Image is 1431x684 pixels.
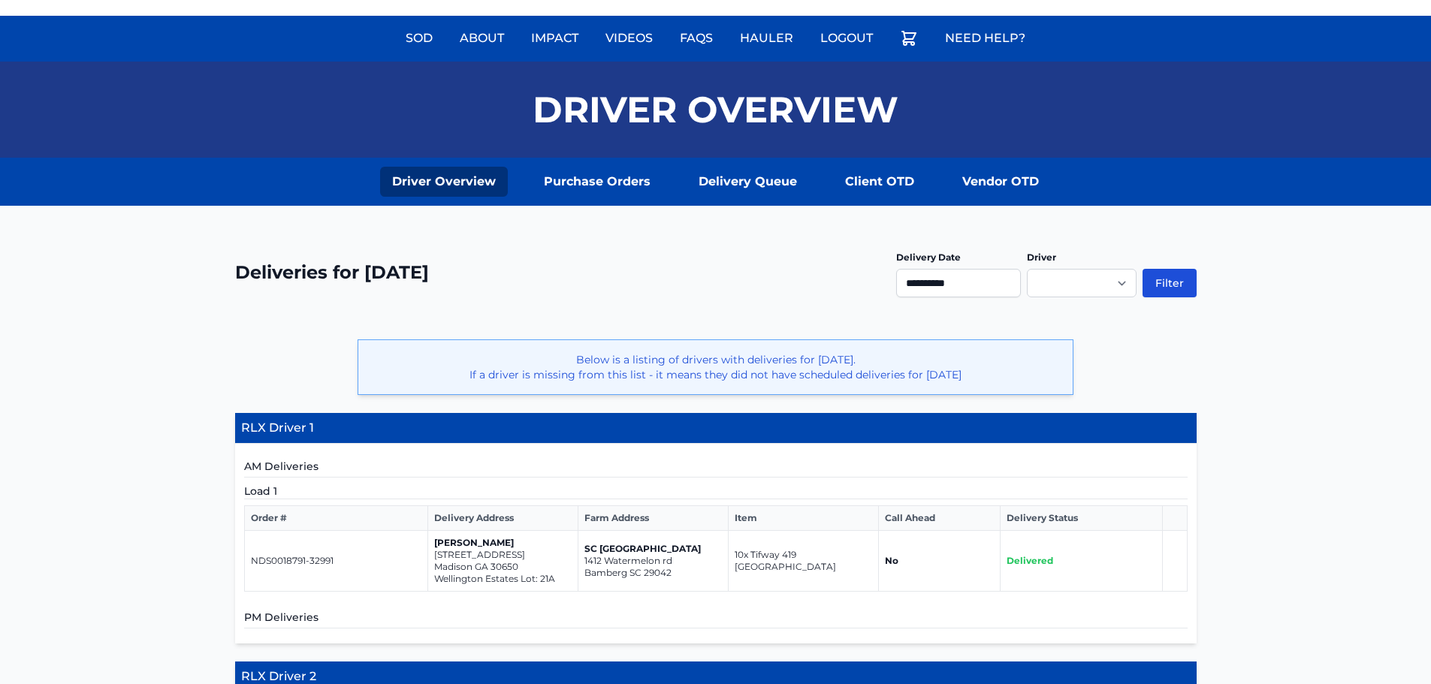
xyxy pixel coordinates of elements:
th: Order # [244,506,428,531]
th: Call Ahead [879,506,1001,531]
a: Impact [522,20,587,56]
h5: PM Deliveries [244,610,1188,628]
p: 1412 Watermelon rd [584,555,722,567]
p: NDS0018791-32991 [251,555,422,567]
th: Delivery Address [428,506,578,531]
strong: No [885,555,898,566]
p: [PERSON_NAME] [434,537,572,549]
a: Vendor OTD [950,167,1051,197]
a: About [451,20,513,56]
a: Logout [811,20,882,56]
a: Need Help? [936,20,1034,56]
p: [STREET_ADDRESS] [434,549,572,561]
p: Wellington Estates Lot: 21A [434,573,572,585]
a: Delivery Queue [687,167,809,197]
a: Hauler [731,20,802,56]
a: Client OTD [833,167,926,197]
button: Filter [1143,269,1197,297]
td: 10x Tifway 419 [GEOGRAPHIC_DATA] [729,531,879,592]
h1: Driver Overview [533,92,898,128]
a: Purchase Orders [532,167,663,197]
h5: AM Deliveries [244,459,1188,478]
p: Bamberg SC 29042 [584,567,722,579]
th: Farm Address [578,506,729,531]
a: Driver Overview [380,167,508,197]
p: Madison GA 30650 [434,561,572,573]
h5: Load 1 [244,484,1188,499]
a: FAQs [671,20,722,56]
p: SC [GEOGRAPHIC_DATA] [584,543,722,555]
h4: RLX Driver 1 [235,413,1197,444]
a: Sod [397,20,442,56]
span: Delivered [1007,555,1053,566]
h2: Deliveries for [DATE] [235,261,429,285]
th: Item [729,506,879,531]
p: Below is a listing of drivers with deliveries for [DATE]. If a driver is missing from this list -... [370,352,1061,382]
th: Delivery Status [1000,506,1162,531]
input: Use the arrow keys to pick a date [896,269,1021,297]
label: Driver [1027,252,1056,263]
label: Delivery Date [896,252,961,263]
a: Videos [596,20,662,56]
